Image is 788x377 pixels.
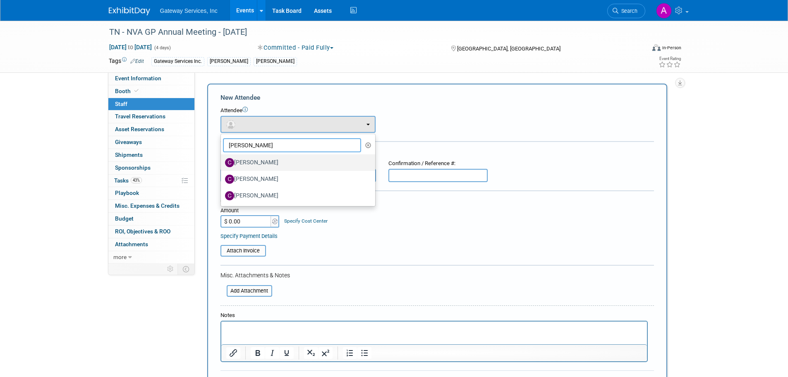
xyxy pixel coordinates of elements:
[280,347,294,359] button: Underline
[115,88,140,94] span: Booth
[319,347,333,359] button: Superscript
[114,177,142,184] span: Tasks
[220,312,648,319] div: Notes
[220,107,654,115] div: Attendee
[108,149,194,161] a: Shipments
[115,139,142,145] span: Giveaways
[108,226,194,238] a: ROI, Objectives & ROO
[109,43,152,51] span: [DATE] [DATE]
[357,347,371,359] button: Bullet list
[225,189,367,202] label: [PERSON_NAME]
[108,238,194,251] a: Attachments
[115,241,148,247] span: Attachments
[284,218,328,224] a: Specify Cost Center
[115,215,134,222] span: Budget
[457,46,560,52] span: [GEOGRAPHIC_DATA], [GEOGRAPHIC_DATA]
[225,156,367,169] label: [PERSON_NAME]
[388,160,488,168] div: Confirmation / Reference #:
[255,43,337,52] button: Committed - Paid Fully
[225,158,234,167] img: C.jpg
[108,200,194,212] a: Misc. Expenses & Credits
[220,93,654,102] div: New Attendee
[108,123,194,136] a: Asset Reservations
[113,254,127,260] span: more
[115,151,143,158] span: Shipments
[304,347,318,359] button: Subscript
[115,190,139,196] span: Playbook
[220,197,654,205] div: Cost:
[108,187,194,199] a: Playbook
[659,57,681,61] div: Event Rating
[220,147,654,156] div: Registration / Ticket Info (optional)
[223,138,362,152] input: Search
[108,110,194,123] a: Travel Reservations
[662,45,681,51] div: In-Person
[160,7,218,14] span: Gateway Services, Inc
[652,44,661,51] img: Format-Inperson.png
[153,45,171,50] span: (4 days)
[108,162,194,174] a: Sponsorships
[251,347,265,359] button: Bold
[115,101,127,107] span: Staff
[115,75,161,82] span: Event Information
[115,202,180,209] span: Misc. Expenses & Credits
[115,228,170,235] span: ROI, Objectives & ROO
[220,233,278,239] a: Specify Payment Details
[109,7,150,15] img: ExhibitDay
[134,89,139,93] i: Booth reservation complete
[108,85,194,98] a: Booth
[106,25,633,40] div: TN - NVA GP Annual Meeting - [DATE]
[108,213,194,225] a: Budget
[115,113,165,120] span: Travel Reservations
[225,191,234,200] img: C.jpg
[220,271,654,279] div: Misc. Attachments & Notes
[207,57,251,66] div: [PERSON_NAME]
[130,58,144,64] a: Edit
[254,57,297,66] div: [PERSON_NAME]
[225,173,367,186] label: [PERSON_NAME]
[265,347,279,359] button: Italic
[108,251,194,264] a: more
[163,264,178,274] td: Personalize Event Tab Strip
[177,264,194,274] td: Toggle Event Tabs
[618,8,637,14] span: Search
[108,98,194,110] a: Staff
[131,177,142,183] span: 43%
[115,164,151,171] span: Sponsorships
[151,57,204,66] div: Gateway Services Inc.
[221,322,647,344] iframe: Rich Text Area
[596,43,682,55] div: Event Format
[127,44,134,50] span: to
[607,4,645,18] a: Search
[108,136,194,149] a: Giveaways
[108,72,194,85] a: Event Information
[115,126,164,132] span: Asset Reservations
[225,175,234,184] img: C.jpg
[656,3,672,19] img: Alyson Evans
[226,347,240,359] button: Insert/edit link
[109,57,144,66] td: Tags
[220,207,280,215] div: Amount
[343,347,357,359] button: Numbered list
[108,175,194,187] a: Tasks43%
